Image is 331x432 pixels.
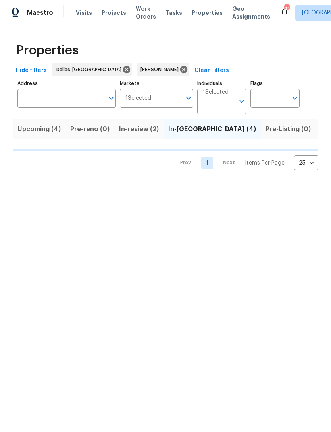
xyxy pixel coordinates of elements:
[284,5,289,13] div: 41
[16,46,79,54] span: Properties
[165,10,182,15] span: Tasks
[76,9,92,17] span: Visits
[294,153,318,173] div: 25
[17,81,116,86] label: Address
[183,93,194,104] button: Open
[266,124,311,135] span: Pre-Listing (0)
[168,124,256,135] span: In-[GEOGRAPHIC_DATA] (4)
[203,89,229,96] span: 1 Selected
[173,155,318,170] nav: Pagination Navigation
[197,81,246,86] label: Individuals
[17,124,61,135] span: Upcoming (4)
[289,93,300,104] button: Open
[56,66,125,74] span: Dallas-[GEOGRAPHIC_DATA]
[137,63,189,76] div: [PERSON_NAME]
[191,63,232,78] button: Clear Filters
[106,93,117,104] button: Open
[120,81,194,86] label: Markets
[16,66,47,76] span: Hide filters
[70,124,110,135] span: Pre-reno (0)
[13,63,50,78] button: Hide filters
[250,81,300,86] label: Flags
[194,66,229,76] span: Clear Filters
[136,5,156,21] span: Work Orders
[52,63,132,76] div: Dallas-[GEOGRAPHIC_DATA]
[125,95,151,102] span: 1 Selected
[236,96,247,107] button: Open
[245,159,285,167] p: Items Per Page
[27,9,53,17] span: Maestro
[140,66,182,74] span: [PERSON_NAME]
[201,157,213,169] a: Goto page 1
[232,5,270,21] span: Geo Assignments
[192,9,223,17] span: Properties
[119,124,159,135] span: In-review (2)
[102,9,126,17] span: Projects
